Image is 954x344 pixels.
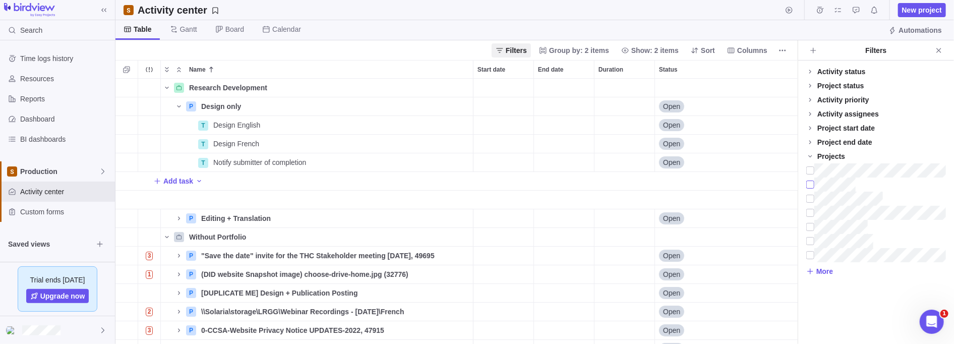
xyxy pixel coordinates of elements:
span: Dashboard [20,114,111,124]
span: Approval requests [849,3,863,17]
div: End date [534,321,594,340]
div: End date [534,61,594,78]
span: "Save the date" invite for the THC Stakeholder meeting [DATE], 49695 [201,251,435,261]
div: Duration [594,265,655,284]
div: Name [161,153,473,172]
span: Save your current layout and filters as a View [134,3,223,17]
div: Project end date [817,137,872,147]
span: Research Development [189,83,267,93]
div: Trouble indication [138,209,161,228]
div: Name [161,284,473,303]
span: 1 [940,310,948,318]
span: Open [663,157,680,167]
span: New project [898,3,946,17]
span: 0-CCSA-Website Privacy Notice UPDATES-2022, 47915 [201,325,384,335]
span: Production [20,166,99,177]
div: P [186,213,196,223]
div: Name [161,79,473,97]
div: Trouble indication [138,97,161,116]
span: Design only [201,101,241,111]
div: Research Development [185,79,473,97]
div: P [186,251,196,261]
div: Design French [209,135,473,153]
span: More [806,264,833,278]
span: Add filters [806,43,820,58]
span: More actions [776,43,790,58]
span: New project [902,5,942,15]
div: Trouble indication [138,153,161,172]
span: Board [225,24,244,34]
div: Duration [594,209,655,228]
span: (DID website Snapshot image) choose-drive-home.jpg (32776) [201,269,408,279]
div: Project status [817,81,864,91]
span: Show: 2 items [617,43,683,58]
div: Duration [594,284,655,303]
div: End date [534,135,594,153]
div: Filters [820,45,932,55]
div: \\Solaria\storage\LRGG\Webinar Recordings - Sept 15 2021\French [197,303,473,321]
div: Trouble indication [138,191,161,209]
div: Activity priority [817,95,869,105]
div: End date [534,191,594,209]
div: Name [161,247,473,265]
div: End date [534,228,594,247]
div: Start date [473,79,534,97]
span: Selection mode [120,63,134,77]
span: Open [663,101,680,111]
div: Trouble indication [138,228,161,247]
div: Trouble indication [138,247,161,265]
h2: Activity center [138,3,207,17]
div: Duration [594,191,655,209]
span: Upgrade now [26,289,89,303]
div: Start date [473,303,534,321]
div: Nina Salazar [6,324,18,336]
div: 0-CCSA-Website Privacy Notice UPDATES-2022, 47915 [197,321,473,339]
div: Name [161,135,473,153]
span: Sort [701,45,715,55]
div: Status [655,303,872,321]
span: 3 [146,252,153,260]
div: End date [534,209,594,228]
span: Group by: 2 items [549,45,609,55]
div: Status [655,321,872,340]
div: End date [534,303,594,321]
span: Columns [737,45,767,55]
div: Duration [594,228,655,247]
span: 1 [146,270,153,279]
div: Trouble indication [138,321,161,340]
span: Add activity [195,174,203,188]
div: Editing + Translation [197,209,473,227]
span: Status [659,65,678,75]
div: Trouble indication [138,116,161,135]
span: Group by: 2 items [535,43,613,58]
div: Name [161,209,473,228]
div: Name [161,321,473,340]
span: Sort [687,43,719,58]
span: End date [538,65,564,75]
span: My assignments [831,3,845,17]
span: Filters [492,43,531,58]
div: Status [655,265,872,284]
div: Name [161,265,473,284]
div: Trouble indication [138,284,161,303]
span: Open [663,251,680,261]
div: Duration [594,79,655,97]
span: Time logs [813,3,827,17]
div: Start date [473,153,534,172]
div: Start date [473,265,534,284]
div: T [198,139,208,149]
div: Trouble indication [138,303,161,321]
div: Trouble indication [138,135,161,153]
div: Open [655,153,871,171]
div: (DID website Snapshot image) choose-drive-home.jpg (32776) [197,265,473,283]
span: Upgrade now [40,291,85,301]
div: Duration [594,247,655,265]
span: Notify submitter of completion [213,157,306,167]
div: Start date [473,228,534,247]
span: Resources [20,74,111,84]
a: Approval requests [849,8,863,16]
img: logo [4,3,55,17]
div: P [186,325,196,335]
div: End date [534,265,594,284]
div: [DUPLICATE ME] Design + Publication Posting [197,284,473,302]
